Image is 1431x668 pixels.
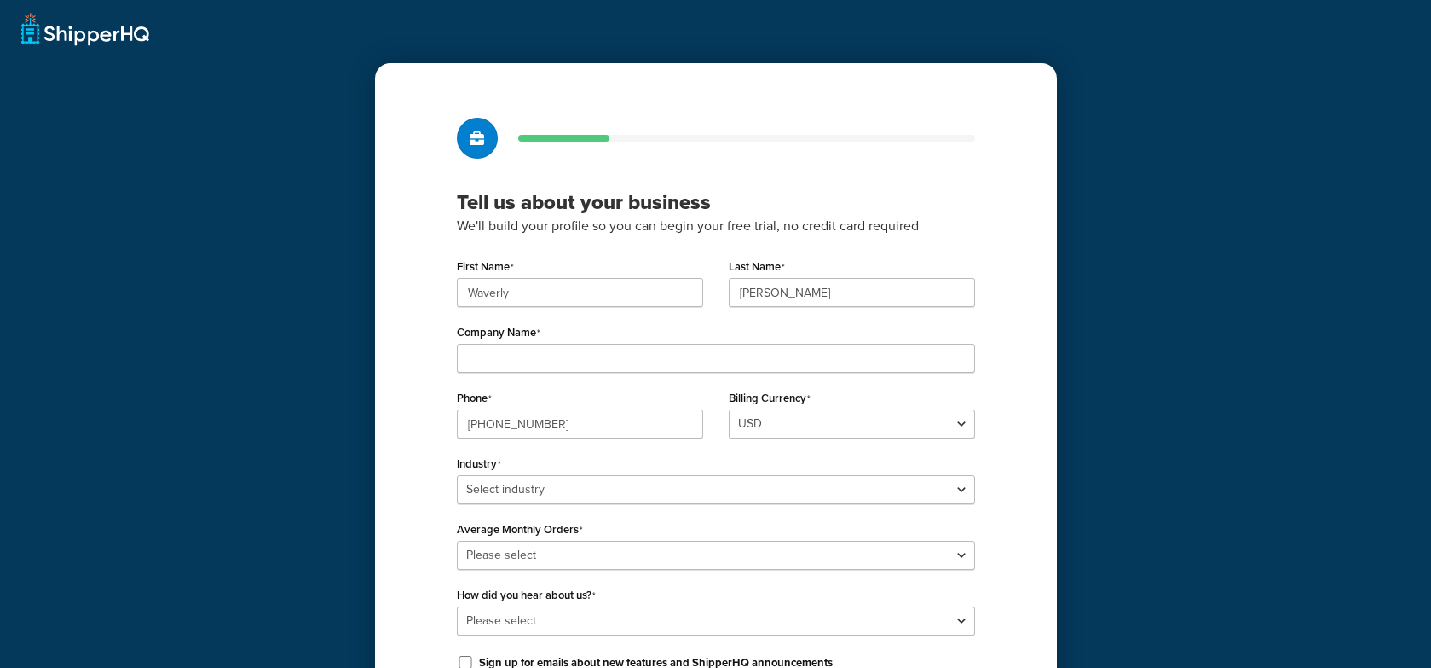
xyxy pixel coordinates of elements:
p: We'll build your profile so you can begin your free trial, no credit card required [457,215,975,237]
label: Billing Currency [729,392,811,405]
label: First Name [457,260,514,274]
label: Average Monthly Orders [457,523,583,537]
h3: Tell us about your business [457,189,975,215]
label: How did you hear about us? [457,589,596,602]
label: Industry [457,457,501,471]
label: Company Name [457,326,540,340]
label: Phone [457,392,492,405]
label: Last Name [729,260,785,274]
